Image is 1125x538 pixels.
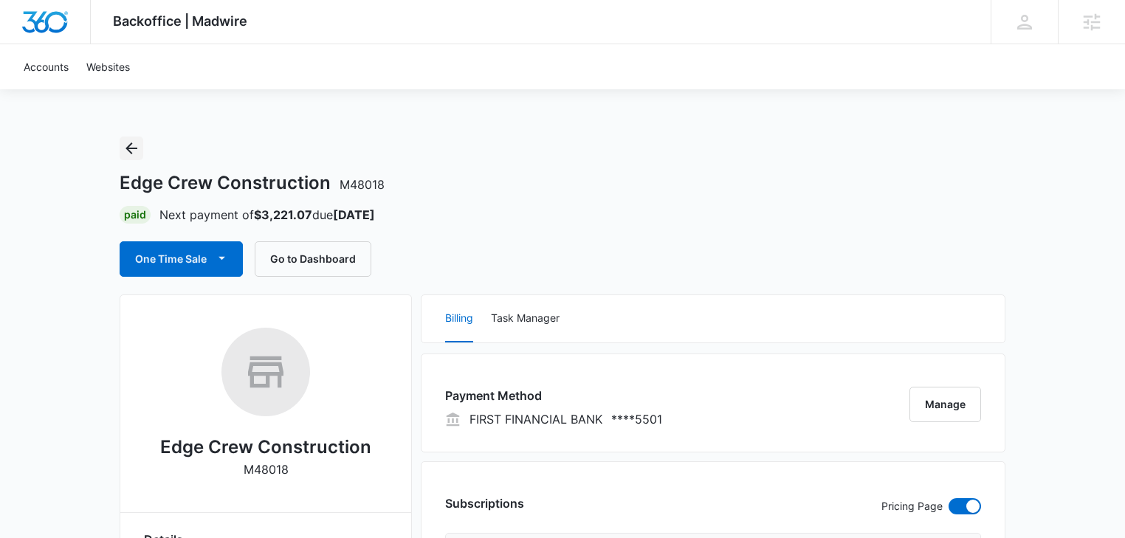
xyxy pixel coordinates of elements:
span: Backoffice | Madwire [113,13,247,29]
span: M48018 [340,177,385,192]
h3: Subscriptions [445,494,524,512]
a: Websites [78,44,139,89]
h1: Edge Crew Construction [120,172,385,194]
p: M48018 [244,461,289,478]
button: Go to Dashboard [255,241,371,277]
button: Back [120,137,143,160]
div: Paid [120,206,151,224]
h2: Edge Crew Construction [160,434,371,461]
button: Manage [909,387,981,422]
a: Accounts [15,44,78,89]
p: FIRST FINANCIAL BANK [469,410,602,428]
button: One Time Sale [120,241,243,277]
h3: Payment Method [445,387,662,404]
strong: $3,221.07 [254,207,312,222]
button: Task Manager [491,295,560,342]
p: Pricing Page [881,498,943,514]
strong: [DATE] [333,207,375,222]
p: Next payment of due [159,206,375,224]
button: Billing [445,295,473,342]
